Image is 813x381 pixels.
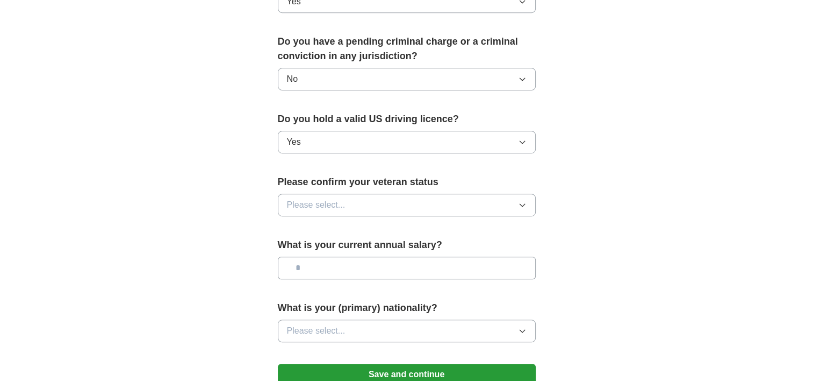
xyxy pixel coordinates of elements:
[287,136,301,149] span: Yes
[278,301,536,315] label: What is your (primary) nationality?
[278,175,536,189] label: Please confirm your veteran status
[287,199,346,211] span: Please select...
[278,131,536,153] button: Yes
[278,194,536,216] button: Please select...
[278,238,536,252] label: What is your current annual salary?
[278,112,536,126] label: Do you hold a valid US driving licence?
[278,320,536,342] button: Please select...
[287,73,298,86] span: No
[287,324,346,337] span: Please select...
[278,34,536,63] label: Do you have a pending criminal charge or a criminal conviction in any jurisdiction?
[278,68,536,90] button: No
